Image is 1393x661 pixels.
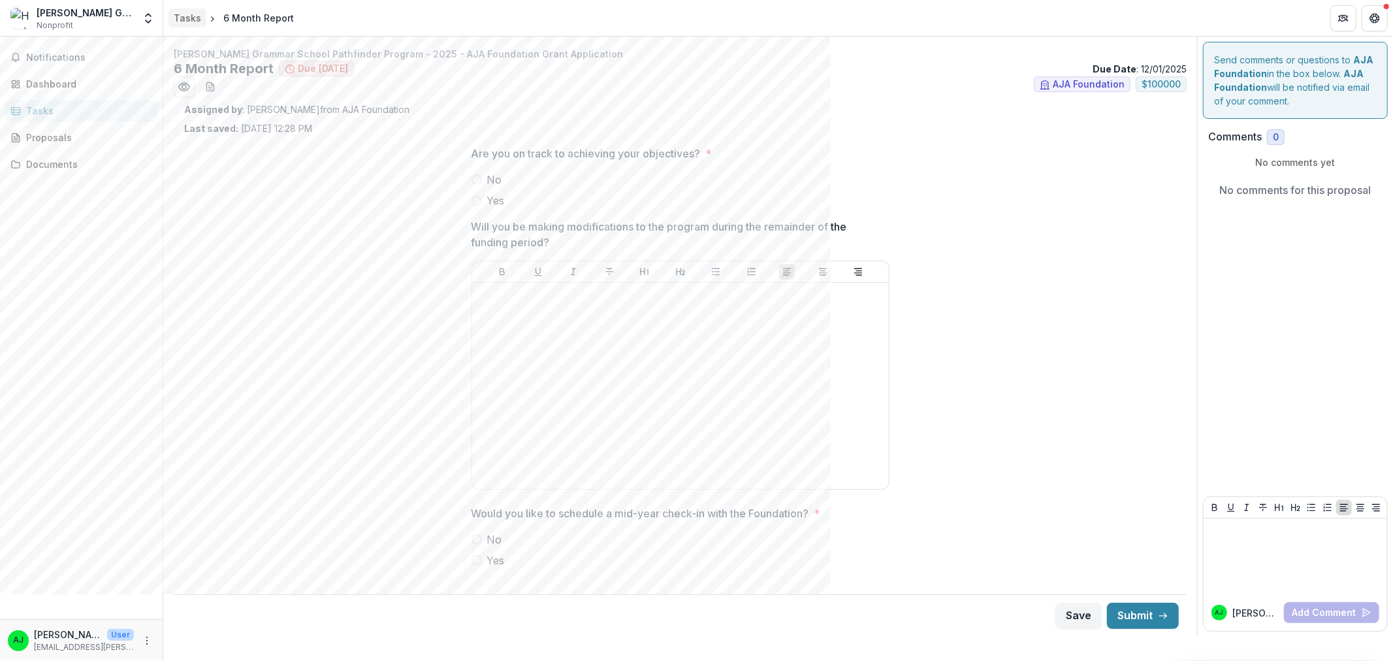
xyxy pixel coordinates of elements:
[184,103,1176,116] p: : [PERSON_NAME] from AJA Foundation
[223,11,294,25] div: 6 Month Report
[472,506,809,521] p: Would you like to schedule a mid-year check-in with the Foundation?
[1142,79,1181,90] span: $ 100000
[1208,155,1383,169] p: No comments yet
[174,61,274,76] h2: 6 Month Report
[5,127,157,148] a: Proposals
[184,121,312,135] p: [DATE] 12:28 PM
[815,264,831,280] button: Align Center
[1093,62,1187,76] p: : 12/01/2025
[1284,602,1379,623] button: Add Comment
[139,633,155,649] button: More
[26,77,147,91] div: Dashboard
[168,8,299,27] nav: breadcrumb
[487,193,505,208] span: Yes
[850,264,866,280] button: Align Right
[174,11,201,25] div: Tasks
[1220,182,1371,198] p: No comments for this proposal
[1362,5,1388,31] button: Get Help
[601,264,617,280] button: Strike
[37,6,134,20] div: [PERSON_NAME] Grammar School Pathfinder Program
[1273,132,1279,143] span: 0
[13,636,24,645] div: Anabelle Marty Jose
[1215,609,1224,616] div: Anabelle Marty Jose
[5,73,157,95] a: Dashboard
[26,52,152,63] span: Notifications
[1093,63,1136,74] strong: Due Date
[1304,500,1319,515] button: Bullet List
[5,47,157,68] button: Notifications
[1207,500,1223,515] button: Bold
[10,8,31,29] img: Hopkins Grammar School Pathfinder Program
[26,157,147,171] div: Documents
[26,104,147,118] div: Tasks
[37,20,73,31] span: Nonprofit
[107,629,134,641] p: User
[184,104,242,115] strong: Assigned by
[487,172,502,187] span: No
[1336,500,1352,515] button: Align Left
[1055,603,1102,629] button: Save
[174,47,1187,61] p: [PERSON_NAME] Grammar School Pathfinder Program - 2025 - AJA Foundation Grant Application
[5,100,157,121] a: Tasks
[1353,500,1368,515] button: Align Center
[174,76,195,97] button: Preview 6ff8bcf9-af9e-424e-87de-a2d96a3984e9.pdf
[494,264,510,280] button: Bold
[34,628,102,641] p: [PERSON_NAME] [PERSON_NAME]
[566,264,581,280] button: Italicize
[1272,500,1287,515] button: Heading 1
[184,123,238,134] strong: Last saved:
[779,264,795,280] button: Align Left
[298,63,348,74] span: Due [DATE]
[708,264,724,280] button: Bullet List
[168,8,206,27] a: Tasks
[637,264,652,280] button: Heading 1
[1239,500,1255,515] button: Italicize
[1368,500,1384,515] button: Align Right
[1255,500,1271,515] button: Strike
[744,264,760,280] button: Ordered List
[26,131,147,144] div: Proposals
[139,5,157,31] button: Open entity switcher
[673,264,688,280] button: Heading 2
[1320,500,1336,515] button: Ordered List
[1208,131,1262,143] h2: Comments
[472,146,701,161] p: Are you on track to achieving your objectives?
[34,641,134,653] p: [EMAIL_ADDRESS][PERSON_NAME][DOMAIN_NAME]
[472,219,882,250] p: Will you be making modifications to the program during the remainder of the funding period?
[1053,79,1125,90] span: AJA Foundation
[1288,500,1304,515] button: Heading 2
[1232,606,1279,620] p: [PERSON_NAME]
[487,553,505,568] span: Yes
[1203,42,1388,119] div: Send comments or questions to in the box below. will be notified via email of your comment.
[5,153,157,175] a: Documents
[1107,603,1179,629] button: Submit
[530,264,546,280] button: Underline
[487,532,502,547] span: No
[1223,500,1239,515] button: Underline
[200,76,221,97] button: download-word-button
[1330,5,1356,31] button: Partners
